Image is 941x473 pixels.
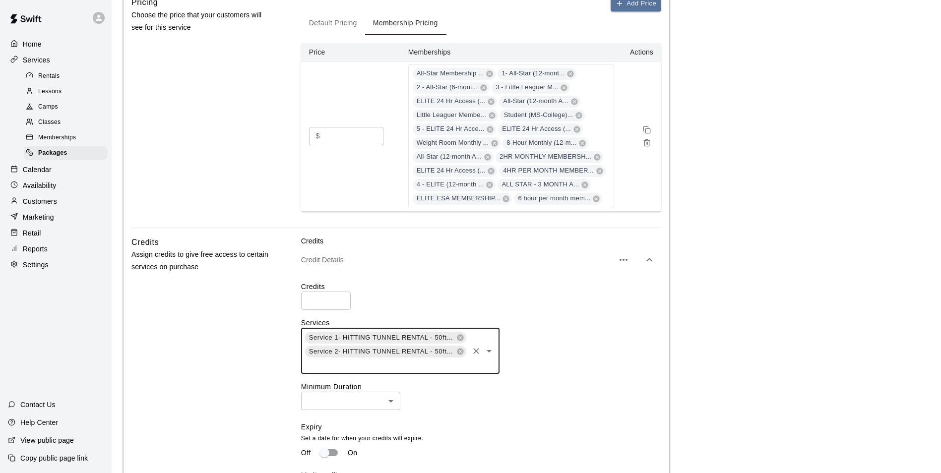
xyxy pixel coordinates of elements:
[413,124,488,134] span: 5 - ELITE 24 Hr Acce...
[413,193,512,205] div: ELITE ESA MEMBERSHIP...
[8,194,104,209] a: Customers
[413,138,493,148] span: Weight Room Monthly ...
[24,116,108,129] div: Classes
[496,152,595,162] span: 2HR MONTHLY MEMBERSH...
[498,68,576,80] div: 1- All-Star (12-mont...
[498,123,583,135] div: ELITE 24 Hr Access (...
[131,248,269,273] p: Assign credits to give free access to certain services on purchase
[131,9,269,34] p: Choose the price that your customers will see for this service
[301,434,653,444] p: Set a date for when your credits will expire.
[23,39,42,49] p: Home
[8,210,104,225] a: Marketing
[38,133,76,143] span: Memberships
[38,87,62,97] span: Lessons
[131,236,159,249] h6: Credits
[499,96,580,108] div: All-Star (12-month A...
[23,180,57,190] p: Availability
[413,123,496,135] div: 5 - ELITE 24 Hr Acce...
[20,435,74,445] p: View public page
[24,84,112,99] a: Lessons
[305,347,458,356] span: Service 2- HITTING TUNNEL RENTAL - 50ft Baseball
[23,212,54,222] p: Marketing
[305,332,466,344] div: Service 1- HITTING TUNNEL RENTAL - 50ft Baseball w/ Auto/Manual Feeder
[413,110,498,121] div: Little Leaguer Membe...
[498,69,568,78] span: 1- All-Star (12-mont...
[8,53,104,67] a: Services
[498,180,583,189] span: ALL STAR - 3 MONTH A...
[500,110,585,121] div: Student (MS-College)...
[502,137,588,149] div: 8-Hour Monthly (12-m...
[498,179,591,191] div: ALL STAR - 3 MONTH A...
[498,124,575,134] span: ELITE 24 Hr Access (...
[301,282,661,292] label: Credits
[24,69,108,83] div: Rentals
[301,382,661,392] label: Minimum Duration
[413,179,496,191] div: 4 - ELITE (12-month ...
[8,226,104,240] a: Retail
[301,423,322,431] label: Expiry
[413,68,496,80] div: All-Star Membership ...
[413,97,490,106] span: ELITE 24 Hr Access (...
[38,118,61,127] span: Classes
[24,68,112,84] a: Rentals
[38,102,58,112] span: Camps
[24,85,108,99] div: Lessons
[514,194,594,203] span: 6 hour per month mem...
[413,151,494,163] div: All-Star (12-month A...
[38,71,60,81] span: Rentals
[492,82,570,94] div: 3 - Little Leaguer M...
[301,11,365,35] button: Default Pricing
[301,448,311,458] p: Off
[8,257,104,272] a: Settings
[8,162,104,177] a: Calendar
[413,83,482,92] span: 2 - All-Star (6-mont...
[469,344,483,358] button: Clear
[640,123,653,136] button: Duplicate price
[413,111,490,120] span: Little Leaguer Membe...
[348,448,358,458] p: On
[23,196,57,206] p: Customers
[24,146,112,161] a: Packages
[301,255,614,265] p: Credit Details
[640,136,653,149] button: Remove price
[23,244,48,254] p: Reports
[413,166,490,176] span: ELITE 24 Hr Access (...
[316,131,320,141] p: $
[499,165,606,177] div: 4HR PER MONTH MEMBER...
[24,115,112,130] a: Classes
[413,180,488,189] span: 4 - ELITE (12-month ...
[20,453,88,463] p: Copy public page link
[24,131,108,145] div: Memberships
[499,97,572,106] span: All-Star (12-month A...
[500,111,577,120] span: Student (MS-College)...
[622,43,661,61] th: Actions
[38,148,67,158] span: Packages
[301,236,661,246] p: Credits
[8,178,104,193] a: Availability
[20,417,58,427] p: Help Center
[413,165,498,177] div: ELITE 24 Hr Access (...
[24,100,112,115] a: Camps
[8,241,104,256] a: Reports
[413,69,488,78] span: All-Star Membership ...
[8,37,104,52] a: Home
[301,318,661,328] label: Services
[413,194,504,203] span: ELITE ESA MEMBERSHIP...
[514,193,602,205] div: 6 hour per month mem...
[499,166,598,176] span: 4HR PER MONTH MEMBER...
[301,43,400,61] th: Price
[24,130,112,146] a: Memberships
[20,400,56,410] p: Contact Us
[496,151,603,163] div: 2HR MONTHLY MEMBERSH...
[502,138,580,148] span: 8-Hour Monthly (12-m...
[305,333,458,343] span: Service 1- HITTING TUNNEL RENTAL - 50ft Baseball w/ Auto/Manual Feeder
[413,152,486,162] span: All-Star (12-month A...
